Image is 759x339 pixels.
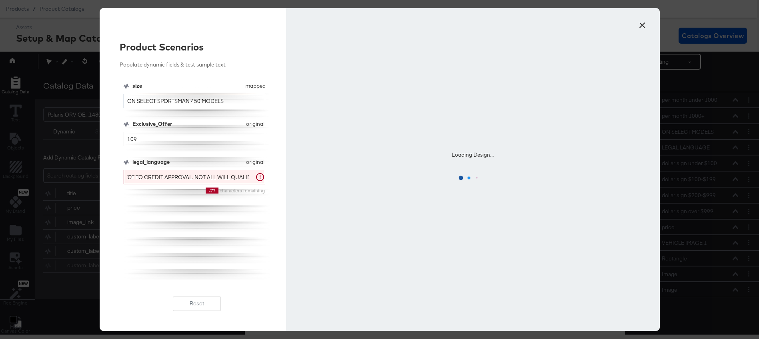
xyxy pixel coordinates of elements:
input: No Value [124,170,266,185]
button: × [635,16,650,30]
div: Product Scenarios [120,40,274,54]
div: mapped [245,82,266,90]
div: original [246,120,264,128]
div: size [132,82,242,90]
svg: Horizontal loader [453,168,493,188]
input: No Value [124,94,266,109]
span: -77 [206,188,218,194]
input: No Value [124,132,266,147]
div: original [246,158,264,166]
button: Reset [173,297,221,311]
div: Loading Design... [452,151,494,159]
div: legal_language [132,158,242,166]
div: Exclusive_Offer [132,120,242,128]
div: Populate dynamic fields & test sample text [120,61,274,69]
div: characters remaining [124,188,266,194]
